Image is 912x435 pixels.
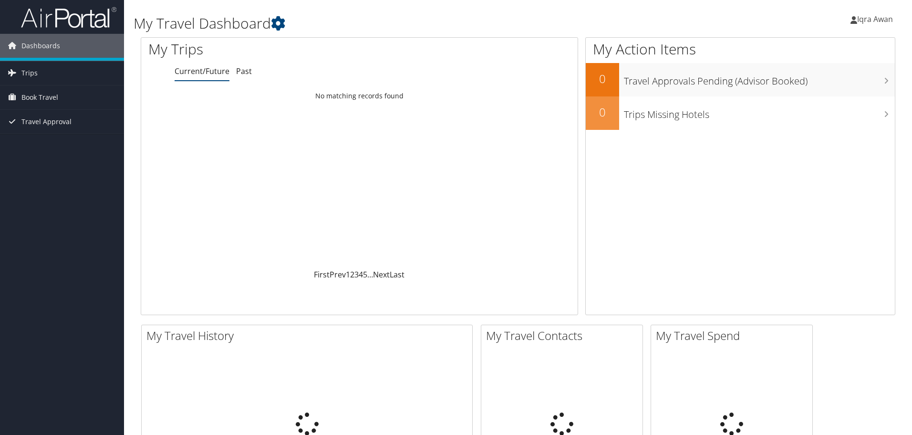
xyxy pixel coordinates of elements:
span: Dashboards [21,34,60,58]
a: 0Travel Approvals Pending (Advisor Booked) [586,63,895,96]
h1: My Trips [148,39,389,59]
span: Travel Approval [21,110,72,134]
h3: Travel Approvals Pending (Advisor Booked) [624,70,895,88]
h2: My Travel Contacts [486,328,643,344]
a: 0Trips Missing Hotels [586,96,895,130]
a: Current/Future [175,66,229,76]
a: 5 [363,269,367,280]
span: … [367,269,373,280]
span: Trips [21,61,38,85]
img: airportal-logo.png [21,6,116,29]
span: Book Travel [21,85,58,109]
h2: My Travel History [146,328,472,344]
td: No matching records found [141,87,578,105]
a: Prev [330,269,346,280]
a: 2 [350,269,354,280]
h2: My Travel Spend [656,328,812,344]
span: Iqra Awan [857,14,893,24]
h2: 0 [586,104,619,120]
a: Past [236,66,252,76]
a: First [314,269,330,280]
h1: My Action Items [586,39,895,59]
a: Iqra Awan [850,5,902,33]
a: 1 [346,269,350,280]
a: 4 [359,269,363,280]
a: Next [373,269,390,280]
h2: 0 [586,71,619,87]
h1: My Travel Dashboard [134,13,646,33]
a: Last [390,269,404,280]
a: 3 [354,269,359,280]
h3: Trips Missing Hotels [624,103,895,121]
